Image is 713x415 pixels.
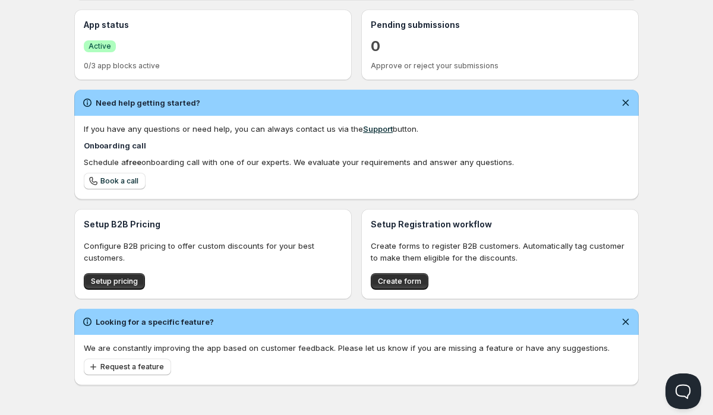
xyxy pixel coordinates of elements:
[89,42,111,51] span: Active
[371,37,380,56] a: 0
[371,218,629,230] h3: Setup Registration workflow
[84,342,629,354] p: We are constantly improving the app based on customer feedback. Please let us know if you are mis...
[371,19,629,31] h3: Pending submissions
[84,156,629,168] div: Schedule a onboarding call with one of our experts. We evaluate your requirements and answer any ...
[91,277,138,286] span: Setup pricing
[96,97,200,109] h2: Need help getting started?
[100,362,164,372] span: Request a feature
[84,173,146,189] a: Book a call
[84,218,342,230] h3: Setup B2B Pricing
[84,140,629,151] h4: Onboarding call
[84,123,629,135] div: If you have any questions or need help, you can always contact us via the button.
[617,313,634,330] button: Dismiss notification
[378,277,421,286] span: Create form
[84,240,342,264] p: Configure B2B pricing to offer custom discounts for your best customers.
[100,176,138,186] span: Book a call
[371,61,629,71] p: Approve or reject your submissions
[84,359,171,375] button: Request a feature
[84,273,145,290] button: Setup pricing
[617,94,634,111] button: Dismiss notification
[84,61,342,71] p: 0/3 app blocks active
[371,273,428,290] button: Create form
[96,316,214,328] h2: Looking for a specific feature?
[371,240,629,264] p: Create forms to register B2B customers. Automatically tag customer to make them eligible for the ...
[84,40,116,52] a: SuccessActive
[84,19,342,31] h3: App status
[126,157,141,167] b: free
[363,124,393,134] a: Support
[665,373,701,409] iframe: Help Scout Beacon - Open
